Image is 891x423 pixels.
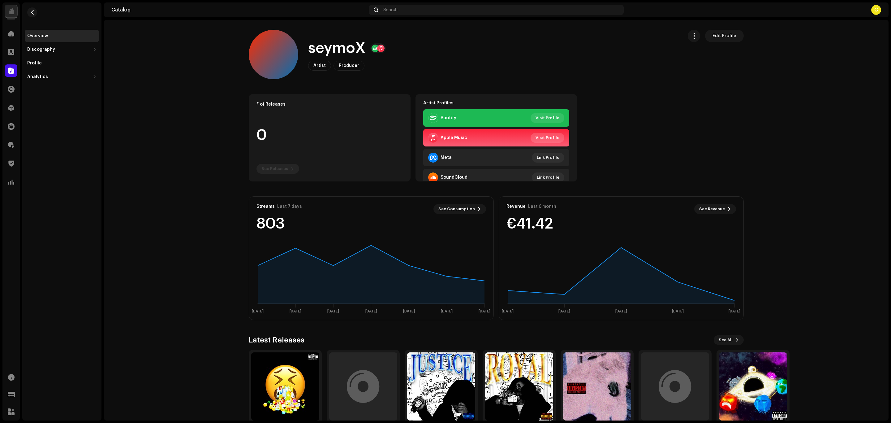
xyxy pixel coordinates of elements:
[528,204,556,209] div: Last 6 month
[479,309,490,313] text: [DATE]
[719,352,787,421] img: e56e2b5d-c54c-420f-bb71-01d721e1db25
[252,309,264,313] text: [DATE]
[313,63,326,68] span: Artist
[485,352,553,421] img: 5ab24c54-72fc-4eab-ae11-82e65a0c83a8
[27,47,55,52] div: Discography
[441,155,452,160] div: Meta
[441,116,456,120] div: Spotify
[532,153,564,163] button: Link Profile
[111,7,366,12] div: Catalog
[714,335,744,345] button: See All
[441,309,453,313] text: [DATE]
[705,30,744,42] button: Edit Profile
[537,151,559,164] span: Link Profile
[249,94,411,181] re-o-card-data: # of Releases
[256,204,275,209] div: Streams
[506,204,526,209] div: Revenue
[403,309,415,313] text: [DATE]
[25,57,99,69] re-m-nav-item: Profile
[712,30,736,42] span: Edit Profile
[433,204,486,214] button: See Consumption
[308,38,365,58] h1: seymoX
[365,309,377,313] text: [DATE]
[615,309,627,313] text: [DATE]
[383,7,398,12] span: Search
[672,309,684,313] text: [DATE]
[536,132,559,144] span: Visit Profile
[290,309,301,313] text: [DATE]
[502,309,514,313] text: [DATE]
[27,74,48,79] div: Analytics
[249,335,304,345] h3: Latest Releases
[694,204,736,214] button: See Revenue
[563,352,631,421] img: c94a4ba3-251f-4ae8-a888-c74287b03288
[25,43,99,56] re-m-nav-dropdown: Discography
[27,61,42,66] div: Profile
[537,171,559,184] span: Link Profile
[532,172,564,182] button: Link Profile
[438,203,475,215] span: See Consumption
[536,112,559,124] span: Visit Profile
[423,101,454,106] strong: Artist Profiles
[339,63,359,68] span: Producer
[251,352,319,421] img: 4aa411ea-66a0-4172-90e1-d8d4d91ccd06
[699,203,725,215] span: See Revenue
[327,309,339,313] text: [DATE]
[25,30,99,42] re-m-nav-item: Overview
[27,33,48,38] div: Overview
[871,5,881,15] div: C
[277,204,302,209] div: Last 7 days
[531,113,564,123] button: Visit Profile
[531,133,564,143] button: Visit Profile
[407,352,475,421] img: f8a8b84d-ef55-4b32-94d3-a58d5194e9a4
[729,309,740,313] text: [DATE]
[441,135,467,140] div: Apple Music
[441,175,467,180] div: SoundCloud
[719,334,733,346] span: See All
[558,309,570,313] text: [DATE]
[25,71,99,83] re-m-nav-dropdown: Analytics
